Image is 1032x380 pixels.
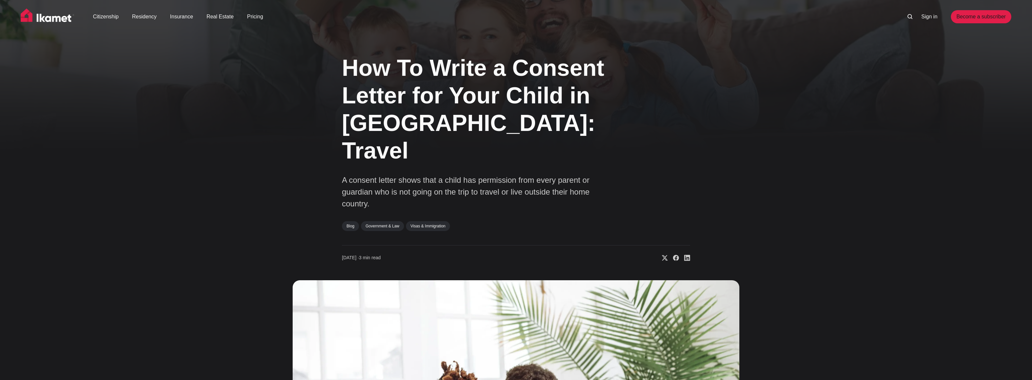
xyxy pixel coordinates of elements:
[342,255,359,260] span: [DATE] ∙
[247,13,263,21] a: Pricing
[21,9,75,25] img: Ikamet home
[679,255,690,261] a: Share on Linkedin
[406,221,450,231] a: Visas & Immigration
[93,13,119,21] a: Citizenship
[921,13,937,21] a: Sign in
[668,255,679,261] a: Share on Facebook
[342,174,605,210] p: A consent letter shows that a child has permission from every parent or guardian who is not going...
[132,13,157,21] a: Residency
[361,221,404,231] a: Government & Law
[207,13,234,21] a: Real Estate
[342,255,381,261] time: 3 min read
[170,13,193,21] a: Insurance
[657,255,668,261] a: Share on X
[342,54,624,164] h1: How To Write a Consent Letter for Your Child in [GEOGRAPHIC_DATA]: Travel
[342,221,359,231] a: Blog
[951,10,1011,23] a: Become a subscriber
